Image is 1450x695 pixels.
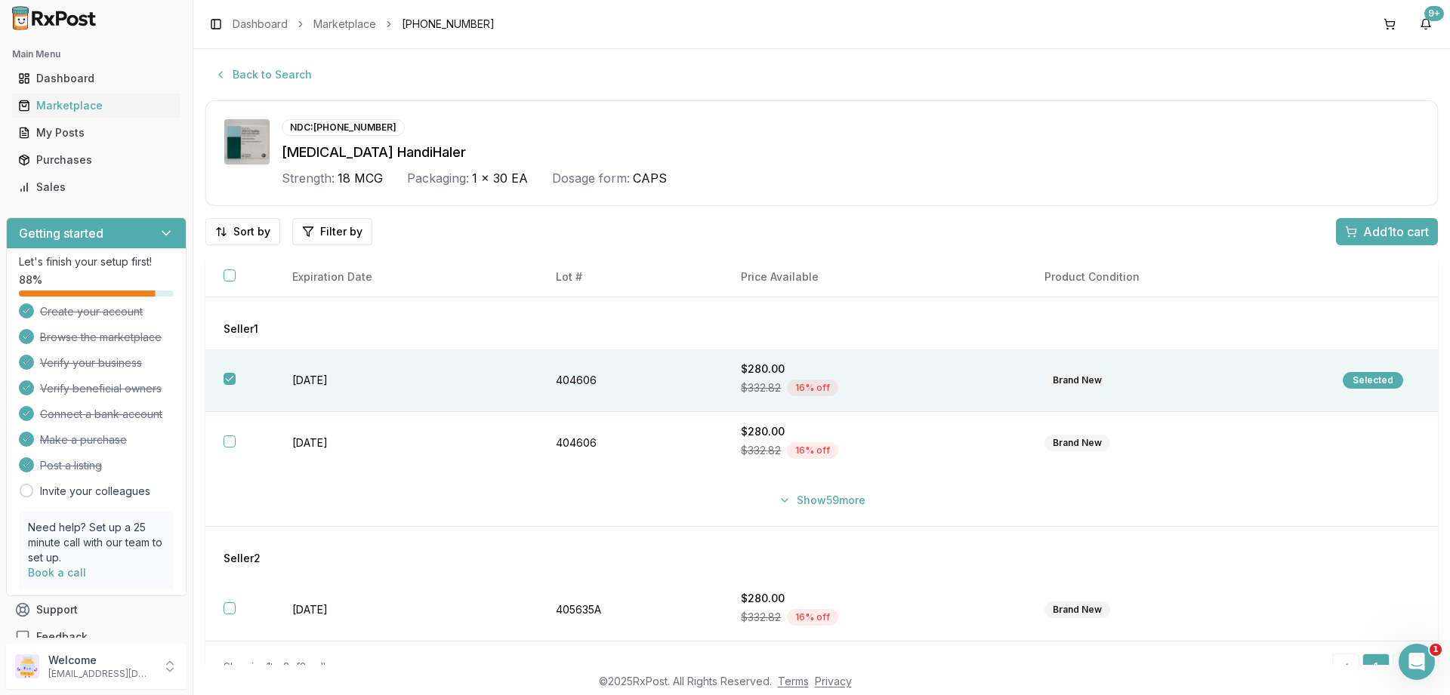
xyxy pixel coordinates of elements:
a: Terms [778,675,809,687]
button: Show59more [770,487,875,514]
a: Dashboard [233,17,288,32]
nav: pagination [1332,653,1420,681]
p: [EMAIL_ADDRESS][DOMAIN_NAME] [48,668,153,680]
button: Support [6,596,187,623]
h3: Getting started [19,224,103,242]
img: Spiriva HandiHaler 18 MCG CAPS [224,119,270,165]
button: My Posts [6,121,187,145]
div: Strength: [282,169,335,187]
button: Feedback [6,623,187,650]
div: Sales [18,180,174,195]
span: Verify your business [40,355,142,371]
span: Add 1 to cart [1363,223,1429,241]
span: Make a purchase [40,432,127,447]
div: Selected [1343,372,1403,389]
span: Connect a bank account [40,407,162,422]
a: Invite your colleagues [40,484,150,499]
a: Sales [12,174,180,201]
a: Purchases [12,146,180,174]
div: $280.00 [741,591,1008,606]
button: Back to Search [205,61,321,88]
button: Filter by [292,218,372,245]
span: Feedback [36,629,88,644]
div: Brand New [1044,372,1110,389]
a: Marketplace [12,92,180,119]
button: Sort by [205,218,280,245]
a: My Posts [12,119,180,146]
span: 88 % [19,272,42,288]
span: $332.82 [741,380,781,395]
button: Dashboard [6,66,187,91]
div: Packaging: [407,169,469,187]
button: Sales [6,175,187,199]
div: Purchases [18,152,174,168]
div: 16 % off [787,609,838,626]
span: Seller 1 [224,321,258,337]
iframe: Intercom live chat [1399,644,1435,680]
p: Need help? Set up a 25 minute call with our team to set up. [28,520,165,565]
a: Marketplace [313,17,376,32]
div: 16 % off [787,442,838,459]
td: 404606 [538,349,723,412]
p: Let's finish your setup first! [19,254,174,269]
span: [PHONE_NUMBER] [402,17,495,32]
div: NDC: [PHONE_NUMBER] [282,119,405,136]
span: $332.82 [741,610,781,625]
div: $280.00 [741,424,1008,439]
div: Brand New [1044,601,1110,618]
th: Lot # [538,257,723,297]
div: Marketplace [18,98,174,113]
button: 9+ [1414,12,1438,36]
span: Seller 2 [224,551,261,566]
th: Product Condition [1026,257,1325,297]
span: 1 x 30 EA [472,169,528,187]
span: CAPS [633,169,667,187]
span: Verify beneficial owners [40,381,162,396]
p: Welcome [48,653,153,668]
a: 1 [1362,653,1390,681]
span: 18 MCG [338,169,383,187]
img: RxPost Logo [6,6,103,30]
div: Dosage form: [552,169,630,187]
th: Expiration Date [274,257,538,297]
div: Showing 1 to 2 of 2 sellers [224,660,341,675]
div: $280.00 [741,361,1008,377]
div: [MEDICAL_DATA] HandiHaler [282,142,1419,163]
button: Add1to cart [1336,218,1438,245]
button: Purchases [6,148,187,172]
td: [DATE] [274,349,538,412]
h2: Main Menu [12,48,180,60]
nav: breadcrumb [233,17,495,32]
div: Brand New [1044,435,1110,451]
span: Filter by [320,224,362,239]
div: Dashboard [18,71,174,86]
a: Book a call [28,566,86,579]
td: 404606 [538,412,723,475]
td: [DATE] [274,579,538,641]
a: Dashboard [12,65,180,92]
img: User avatar [15,654,39,678]
th: Price Available [723,257,1026,297]
div: My Posts [18,125,174,140]
span: Post a listing [40,458,102,473]
span: 1 [1430,644,1442,656]
div: 16 % off [787,380,838,396]
td: [DATE] [274,412,538,475]
td: 405635A [538,579,723,641]
span: $332.82 [741,443,781,458]
span: Create your account [40,304,143,319]
div: 9+ [1424,6,1444,21]
span: Browse the marketplace [40,330,162,345]
button: Marketplace [6,94,187,118]
a: Privacy [815,675,852,687]
span: Sort by [233,224,270,239]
